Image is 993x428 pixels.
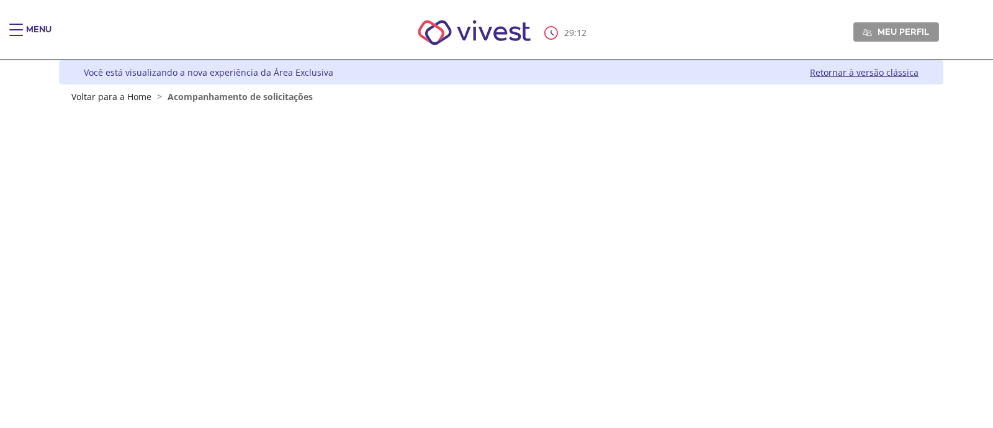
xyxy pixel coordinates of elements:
[853,22,939,41] a: Meu perfil
[168,91,313,102] span: Acompanhamento de solicitações
[863,28,872,37] img: Meu perfil
[810,66,919,78] a: Retornar à versão clássica
[544,26,589,40] div: :
[878,26,929,37] span: Meu perfil
[84,66,333,78] div: Você está visualizando a nova experiência da Área Exclusiva
[577,27,586,39] span: 12
[71,91,151,102] a: Voltar para a Home
[404,6,545,59] img: Vivest
[26,24,52,48] div: Menu
[564,27,574,39] span: 29
[154,91,165,102] span: >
